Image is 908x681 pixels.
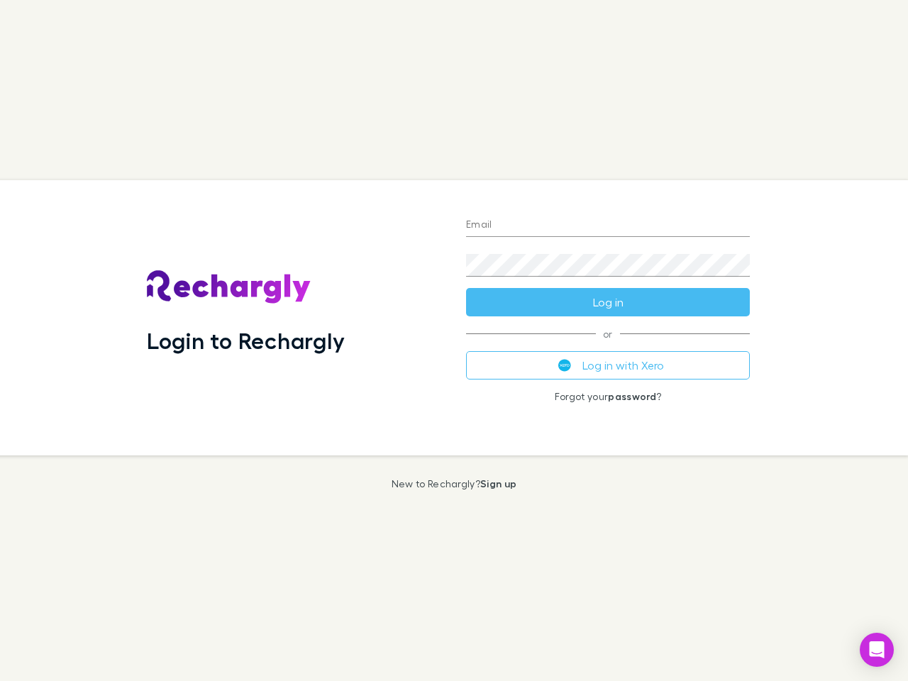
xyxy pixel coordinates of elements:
p: New to Rechargly? [392,478,517,489]
a: password [608,390,656,402]
img: Xero's logo [558,359,571,372]
img: Rechargly's Logo [147,270,311,304]
button: Log in with Xero [466,351,750,380]
h1: Login to Rechargly [147,327,345,354]
span: or [466,333,750,334]
a: Sign up [480,477,516,489]
div: Open Intercom Messenger [860,633,894,667]
p: Forgot your ? [466,391,750,402]
button: Log in [466,288,750,316]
